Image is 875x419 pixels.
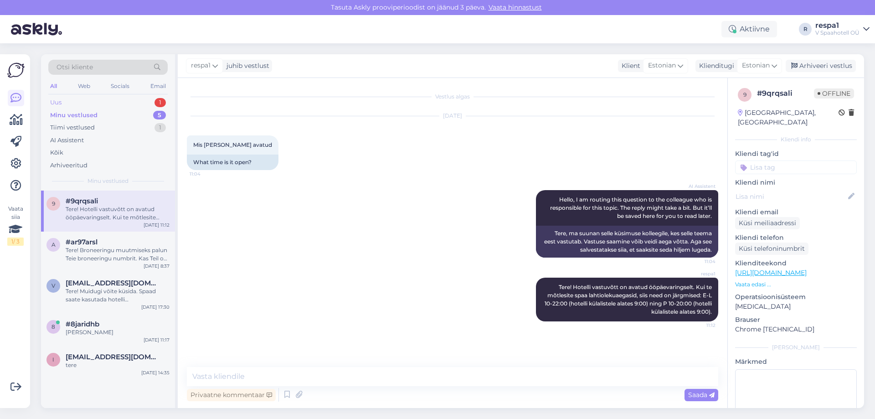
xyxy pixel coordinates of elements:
div: [DATE] 11:17 [144,336,170,343]
span: Estonian [742,61,770,71]
div: # 9qrqsali [757,88,814,99]
a: [URL][DOMAIN_NAME] [735,269,807,277]
div: 1 [154,98,166,107]
p: Operatsioonisüsteem [735,292,857,302]
span: #ar97arsl [66,238,98,246]
a: respa1V Spaahotell OÜ [815,22,870,36]
span: #9qrqsali [66,197,98,205]
p: Kliendi nimi [735,178,857,187]
div: Tere, ma suunan selle küsimuse kolleegile, kes selle teema eest vastutab. Vastuse saamine võib ve... [536,226,718,258]
a: Vaata hinnastust [486,3,545,11]
div: V Spaahotell OÜ [815,29,860,36]
span: Tere! Hotelli vastuvõtt on avatud ööpäevaringselt. Kui te mõtlesite spaa lahtiolekuaegasid, siis ... [545,284,713,315]
span: Offline [814,88,854,98]
div: Küsi telefoninumbrit [735,243,808,255]
div: Tiimi vestlused [50,123,95,132]
div: R [799,23,812,36]
span: 9 [743,91,746,98]
span: 11:04 [190,171,224,177]
div: Küsi meiliaadressi [735,217,800,229]
div: [DATE] 17:30 [141,304,170,310]
div: Tere! Hotelli vastuvõtt on avatud ööpäevaringselt. Kui te mõtlesite spaa lahtiolekuaegasid, siis ... [66,205,170,222]
p: Märkmed [735,357,857,367]
div: 5 [153,111,166,120]
span: info@vspahotel.ee [66,353,160,361]
img: Askly Logo [7,62,25,79]
span: 11:12 [681,322,715,329]
div: AI Assistent [50,136,84,145]
div: Socials [109,80,131,92]
div: Klient [618,61,640,71]
p: Klienditeekond [735,259,857,268]
span: 8 [51,323,55,330]
div: Vestlus algas [187,93,718,101]
div: What time is it open? [187,155,278,170]
p: Kliendi email [735,207,857,217]
p: Chrome [TECHNICAL_ID] [735,325,857,334]
div: Aktiivne [721,21,777,37]
span: viorikakugal@mail.ru [66,279,160,287]
p: Vaata edasi ... [735,280,857,289]
div: All [48,80,59,92]
div: Vaata siia [7,205,24,246]
div: Tere! Broneeringu muutmiseks palun Teie broneeringu numbrit. Kas Teil on ka mõni alternatiivne ku... [66,246,170,263]
div: [DATE] [187,112,718,120]
span: respa1 [681,270,715,277]
span: a [51,241,56,248]
p: [MEDICAL_DATA] [735,302,857,311]
p: Brauser [735,315,857,325]
div: [DATE] 11:12 [144,222,170,228]
div: Email [149,80,168,92]
span: Hello, I am routing this question to the colleague who is responsible for this topic. The reply m... [550,196,713,219]
div: Web [76,80,92,92]
div: Klienditugi [695,61,734,71]
div: Kõik [50,148,63,157]
div: Minu vestlused [50,111,98,120]
p: Kliendi telefon [735,233,857,243]
div: [DATE] 8:37 [144,263,170,269]
span: 11:04 [681,258,715,265]
span: AI Assistent [681,183,715,190]
div: [PERSON_NAME] [735,343,857,352]
span: respa1 [191,61,211,71]
span: Minu vestlused [87,177,129,185]
div: juhib vestlust [223,61,269,71]
div: 1 / 3 [7,238,24,246]
div: Arhiveeri vestlus [786,60,856,72]
p: Kliendi tag'id [735,149,857,159]
div: Arhiveeritud [50,161,87,170]
div: Privaatne kommentaar [187,389,276,401]
div: Uus [50,98,62,107]
div: Tere! Muidugi võite küsida. Spaad saate kasutada hotelli sisseregistreerimisest kuni väljaregistr... [66,287,170,304]
div: respa1 [815,22,860,29]
div: Kliendi info [735,135,857,144]
span: i [52,356,54,363]
span: Mis [PERSON_NAME] avatud [193,141,272,148]
input: Lisa tag [735,160,857,174]
span: Otsi kliente [57,62,93,72]
span: 9 [52,200,55,207]
div: [DATE] 14:35 [141,369,170,376]
input: Lisa nimi [736,191,846,202]
div: [PERSON_NAME] [66,328,170,336]
span: Estonian [648,61,676,71]
span: Saada [688,391,715,399]
div: 1 [154,123,166,132]
div: [GEOGRAPHIC_DATA], [GEOGRAPHIC_DATA] [738,108,839,127]
div: tere [66,361,170,369]
span: v [51,282,55,289]
span: #8jaridhb [66,320,99,328]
